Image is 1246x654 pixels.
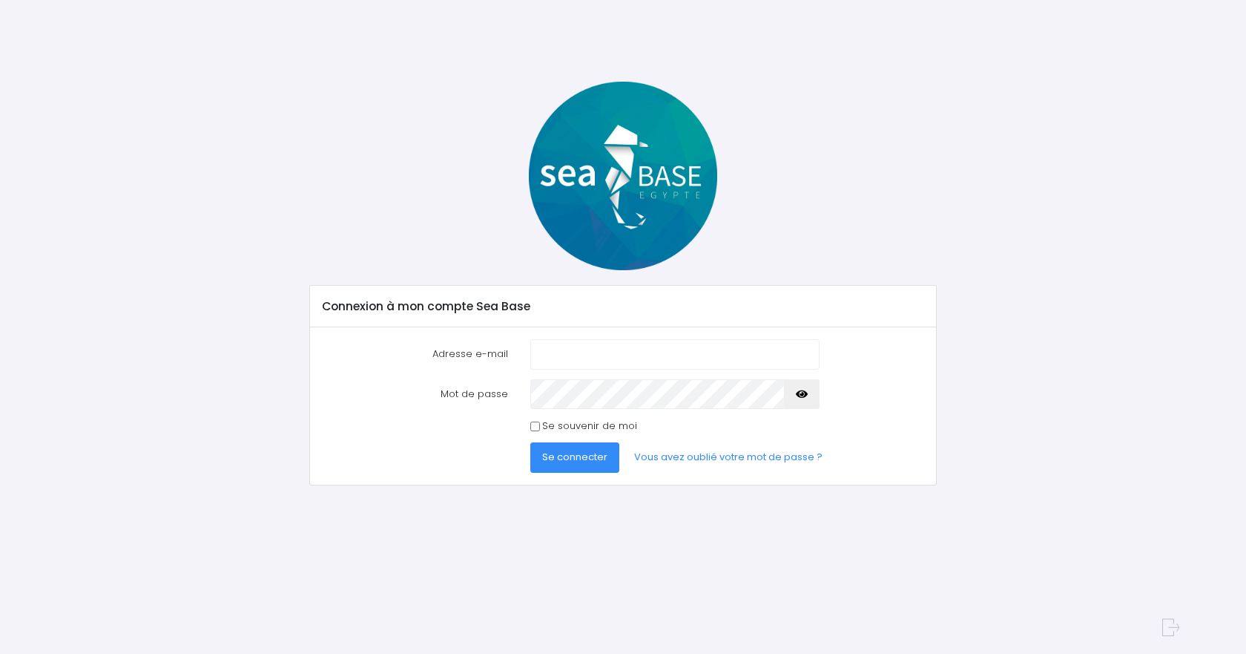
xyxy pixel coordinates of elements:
[311,379,519,409] label: Mot de passe
[310,286,935,327] div: Connexion à mon compte Sea Base
[530,442,619,472] button: Se connecter
[311,339,519,369] label: Adresse e-mail
[542,419,637,434] label: Se souvenir de moi
[542,450,607,464] span: Se connecter
[622,442,834,472] a: Vous avez oublié votre mot de passe ?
